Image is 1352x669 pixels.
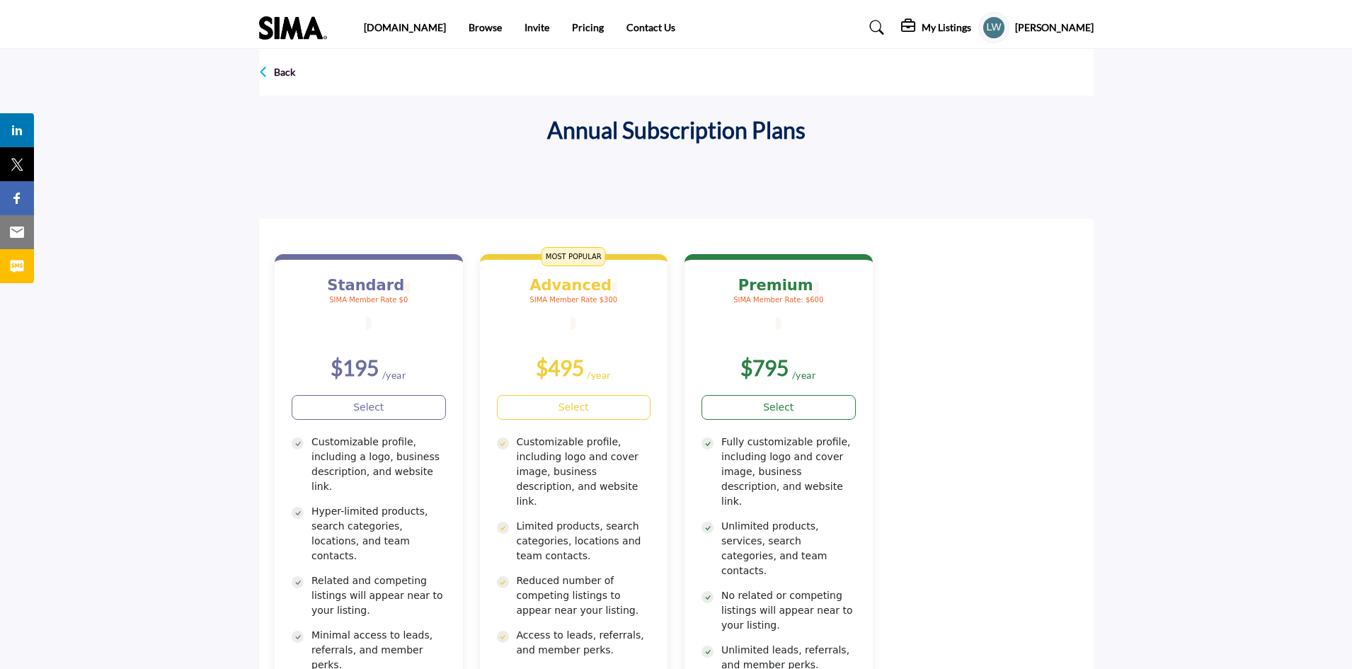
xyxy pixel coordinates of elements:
button: Show hide supplier dropdown [978,12,1009,43]
h5: [PERSON_NAME] [1015,21,1094,35]
p: Unlimited products, services, search categories, and team contacts. [721,519,856,578]
h2: Annual Subscription Plans [547,113,806,147]
p: Back [274,65,295,79]
p: SIMA Member Rate $300 [497,295,651,305]
a: [DOMAIN_NAME] [364,21,446,33]
b: Premium [738,277,813,294]
p: Customizable profile, including a logo, business description, and website link. [311,435,446,494]
p: Access to leads, referrals, and member perks. [517,628,651,658]
a: Select [701,395,856,420]
a: Browse [469,21,502,33]
img: Site Logo [259,16,334,40]
h5: My Listings [922,21,971,34]
a: Contact Us [626,21,675,33]
sub: /year [792,369,817,381]
p: Reduced number of competing listings to appear near your listing. [517,573,651,618]
span: MOST POPULAR [542,247,606,266]
sub: /year [587,369,612,381]
p: Related and competing listings will appear near to your listing. [311,573,446,618]
b: $795 [740,355,789,380]
a: Select [497,395,651,420]
b: Standard [327,277,404,294]
p: Limited products, search categories, locations and team contacts. [517,519,651,564]
a: Search [856,16,893,39]
a: Invite [525,21,549,33]
p: No related or competing listings will appear near to your listing. [721,588,856,633]
b: $195 [331,355,379,380]
p: SIMA Member Rate $0 [292,295,446,305]
div: My Listings [901,19,971,36]
p: SIMA Member Rate: $600 [701,295,856,305]
a: Select [292,395,446,420]
a: Pricing [572,21,604,33]
p: Hyper-limited products, search categories, locations, and team contacts. [311,504,446,564]
sub: /year [382,369,407,381]
p: Fully customizable profile, including logo and cover image, business description, and website link. [721,435,856,509]
p: Customizable profile, including logo and cover image, business description, and website link. [517,435,651,509]
b: Advanced [529,277,612,294]
b: $495 [536,355,584,380]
